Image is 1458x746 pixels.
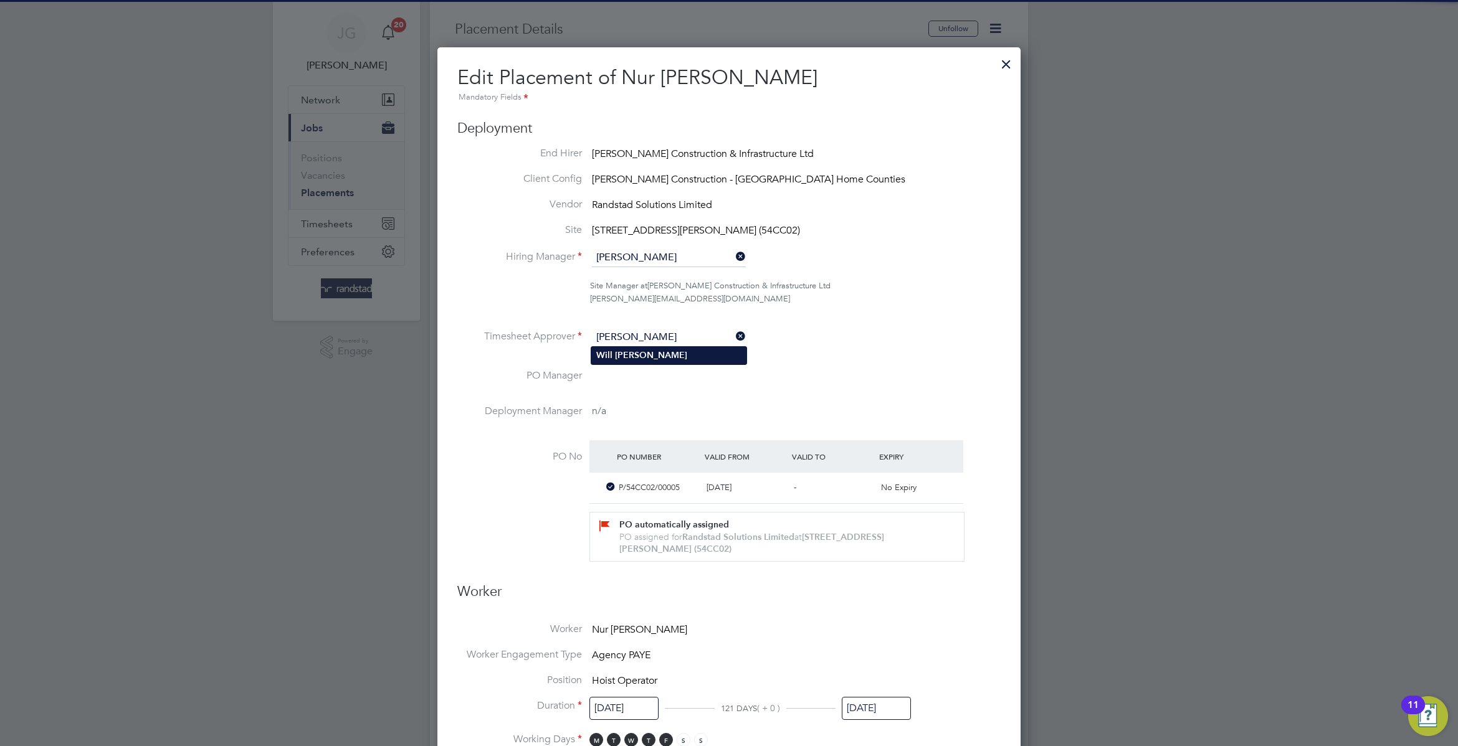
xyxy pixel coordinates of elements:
[589,697,659,720] input: Select one
[592,405,606,417] span: n/a
[457,623,582,636] label: Worker
[702,478,789,498] div: [DATE]
[1408,696,1448,736] button: Open Resource Center, 11 new notifications
[457,330,582,343] label: Timesheet Approver
[757,702,780,714] span: ( + 0 )
[457,733,582,746] label: Working Days
[592,224,800,237] span: [STREET_ADDRESS][PERSON_NAME] (54CC02)
[592,328,746,347] input: Search for...
[457,147,582,160] label: End Hirer
[592,148,814,160] span: [PERSON_NAME] Construction & Infrastructure Ltd
[592,649,650,661] span: Agency PAYE
[457,405,582,418] label: Deployment Manager
[619,531,948,555] div: PO assigned for at
[615,350,687,361] b: [PERSON_NAME]
[682,532,794,542] b: Randstad Solutions Limited
[457,65,817,90] span: Edit Placement of Nur [PERSON_NAME]
[614,478,701,498] div: P/54CC02/00005
[457,120,1001,138] h3: Deployment
[619,519,729,530] b: PO automatically assigned
[876,478,963,498] div: No Expiry
[457,450,582,463] label: PO No
[457,699,582,712] label: Duration
[457,198,582,211] label: Vendor
[592,623,687,636] span: Nur [PERSON_NAME]
[457,224,582,237] label: Site
[590,293,1001,306] div: [PERSON_NAME][EMAIL_ADDRESS][DOMAIN_NAME]
[592,199,712,211] span: Randstad Solutions Limited
[789,478,876,498] div: -
[789,445,876,468] div: Valid To
[619,532,884,554] b: [STREET_ADDRESS][PERSON_NAME] (54CC02)
[457,583,1001,611] h3: Worker
[457,250,582,263] label: Hiring Manager
[592,173,905,186] span: [PERSON_NAME] Construction - [GEOGRAPHIC_DATA] Home Counties
[842,697,911,720] input: Select one
[590,280,647,291] span: Site Manager at
[721,703,757,714] span: 121 DAYS
[457,172,582,186] label: Client Config
[457,91,1001,105] div: Mandatory Fields
[702,445,789,468] div: Valid From
[457,369,582,382] label: PO Manager
[592,248,746,267] input: Search for...
[1408,705,1419,721] div: 11
[647,280,831,291] span: [PERSON_NAME] Construction & Infrastructure Ltd
[457,648,582,661] label: Worker Engagement Type
[592,674,657,687] span: Hoist Operator
[876,445,963,468] div: Expiry
[596,350,612,361] b: Will
[457,674,582,687] label: Position
[614,445,701,468] div: PO Number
